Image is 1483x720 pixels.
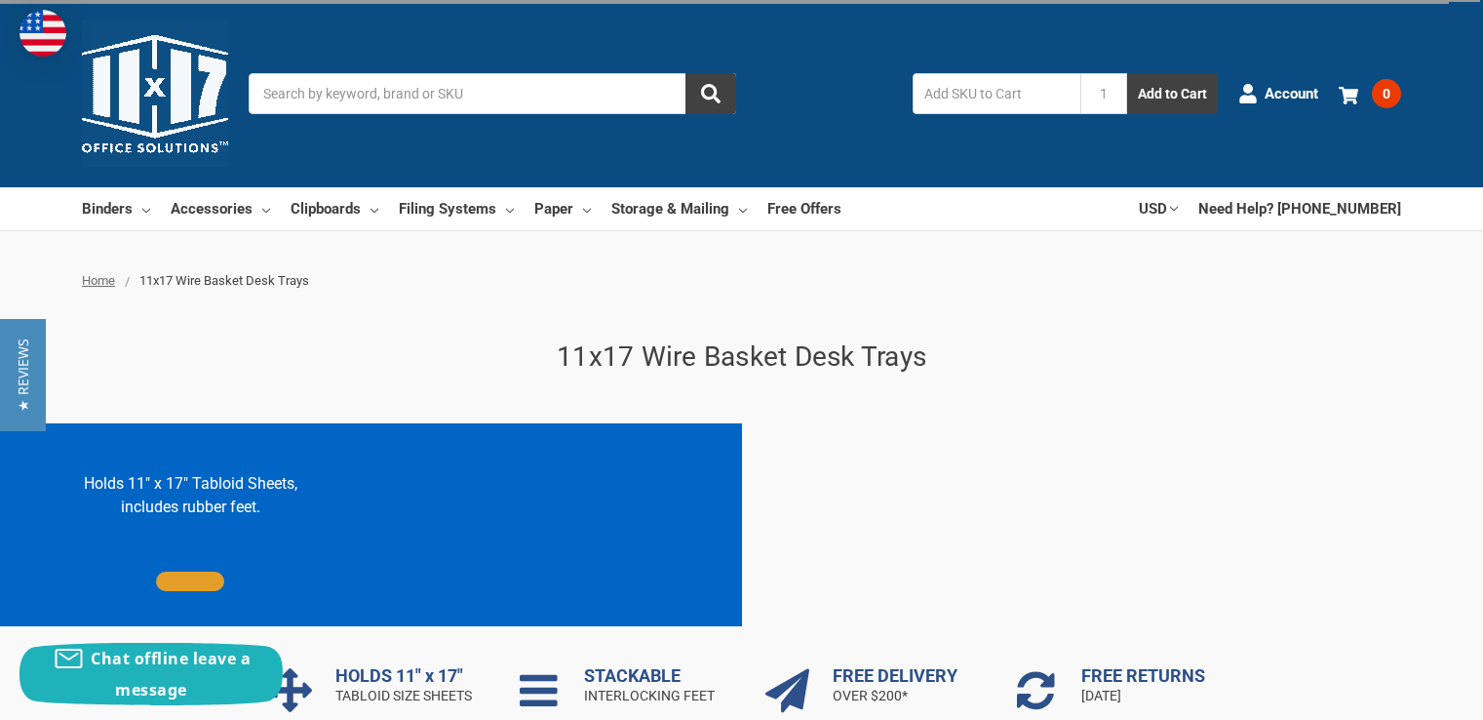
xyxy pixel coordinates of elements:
[291,187,378,230] a: Clipboards
[335,686,484,706] p: TABLOID SIZE SHEETS
[1081,665,1229,686] h3: FREE RETURNS
[121,498,260,516] span: includes rubber feet.
[1322,667,1483,720] iframe: Google Customer Reviews
[1198,187,1401,230] a: Need Help? [PHONE_NUMBER]
[82,273,115,288] a: Home
[913,73,1080,114] input: Add SKU to Cart
[249,73,736,114] input: Search by keyword, brand or SKU
[139,273,309,288] span: 11x17 Wire Basket Desk Trays
[765,668,809,712] div: Rocket
[82,20,228,167] img: 11x17.com
[20,10,66,57] img: duty and tax information for United States
[335,665,484,686] h3: HOLDS 11" x 17"
[1265,83,1318,105] span: Account
[520,668,558,712] div: Rocket
[82,337,1401,378] h1: 11x17 Wire Basket Desk Trays
[584,665,732,686] h3: STACKABLE
[611,187,747,230] a: Storage & Mailing
[1127,73,1218,114] button: Add to Cart
[268,668,312,712] div: Rocket
[84,474,297,493] span: Holds 11" x 17" Tabloid Sheets,
[20,643,283,705] button: Chat offline leave a message
[1238,68,1318,119] a: Account
[1017,668,1055,712] div: Rocket
[1139,187,1178,230] a: USD
[833,686,981,706] p: OVER $200*
[833,665,981,686] h3: FREE DELIVERY
[1339,68,1401,119] a: 0
[82,187,150,230] a: Binders
[171,187,270,230] a: Accessories
[14,339,32,412] span: ★ Reviews
[534,187,591,230] a: Paper
[767,187,841,230] a: Free Offers
[399,187,514,230] a: Filing Systems
[1081,686,1229,706] p: [DATE]
[1372,79,1401,108] span: 0
[91,648,251,700] span: Chat offline leave a message
[584,686,732,706] p: INTERLOCKING FEET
